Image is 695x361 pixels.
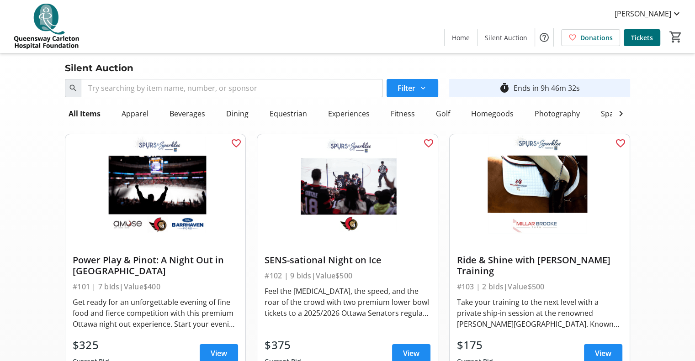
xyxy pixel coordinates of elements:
[615,138,626,149] mat-icon: favorite_outline
[73,280,238,293] div: #101 | 7 bids | Value $400
[81,79,383,97] input: Try searching by item name, number, or sponsor
[387,105,419,123] div: Fitness
[668,29,684,45] button: Cart
[535,28,553,47] button: Help
[467,105,517,123] div: Homegoods
[423,138,434,149] mat-icon: favorite_outline
[615,8,671,19] span: [PERSON_NAME]
[59,61,139,75] div: Silent Auction
[265,269,430,282] div: #102 | 9 bids | Value $500
[265,255,430,266] div: SENS-sational Night on Ice
[118,105,152,123] div: Apparel
[403,348,419,359] span: View
[73,337,109,353] div: $325
[65,134,245,235] img: Power Play & Pinot: A Night Out in Ottawa
[499,83,510,94] mat-icon: timer_outline
[485,33,527,42] span: Silent Auction
[514,83,580,94] div: Ends in 9h 46m 32s
[266,105,311,123] div: Equestrian
[477,29,535,46] a: Silent Auction
[445,29,477,46] a: Home
[624,29,660,46] a: Tickets
[65,105,104,123] div: All Items
[5,4,87,49] img: QCH Foundation's Logo
[265,286,430,319] div: Feel the [MEDICAL_DATA], the speed, and the roar of the crowd with two premium lower bowl tickets...
[457,255,622,277] div: Ride & Shine with [PERSON_NAME] Training
[211,348,227,359] span: View
[387,79,438,97] button: Filter
[597,105,617,123] div: Spa
[561,29,620,46] a: Donations
[73,297,238,330] div: Get ready for an unforgettable evening of fine food and fierce competition with this premium Otta...
[223,105,252,123] div: Dining
[457,297,622,330] div: Take your training to the next level with a private ship-in session at the renowned [PERSON_NAME]...
[231,138,242,149] mat-icon: favorite_outline
[631,33,653,42] span: Tickets
[450,134,630,235] img: Ride & Shine with Millar Brooke Training
[257,134,437,235] img: SENS-sational Night on Ice
[580,33,613,42] span: Donations
[324,105,373,123] div: Experiences
[73,255,238,277] div: Power Play & Pinot: A Night Out in [GEOGRAPHIC_DATA]
[531,105,584,123] div: Photography
[595,348,611,359] span: View
[457,337,493,353] div: $175
[457,280,622,293] div: #103 | 2 bids | Value $500
[398,83,415,94] span: Filter
[607,6,690,21] button: [PERSON_NAME]
[166,105,209,123] div: Beverages
[452,33,470,42] span: Home
[265,337,301,353] div: $375
[432,105,454,123] div: Golf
